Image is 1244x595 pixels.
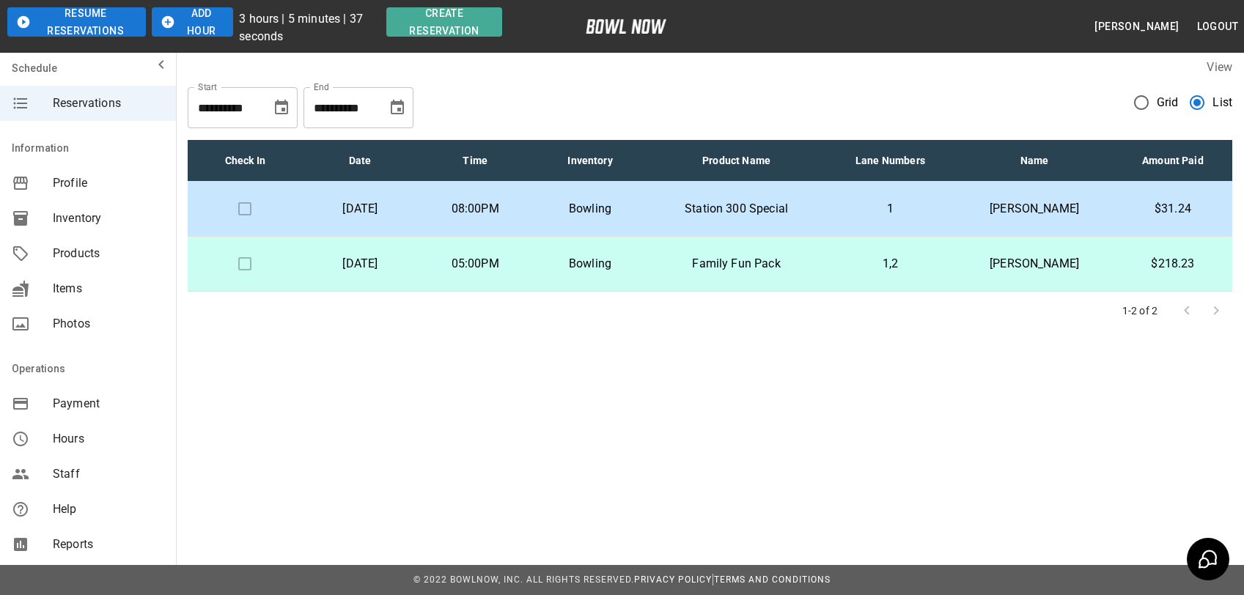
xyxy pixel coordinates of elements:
p: [PERSON_NAME] [967,200,1102,218]
button: Choose date, selected date is Aug 28, 2025 [267,93,296,122]
button: Logout [1191,13,1244,40]
button: [PERSON_NAME] [1089,13,1185,40]
p: 1 [837,200,944,218]
p: Station 300 Special [660,200,814,218]
th: Inventory [533,140,648,182]
span: Items [53,280,164,297]
th: Check In [188,140,303,182]
button: Resume Reservations [7,7,146,37]
a: Terms and Conditions [714,574,831,585]
span: © 2022 BowlNow, Inc. All Rights Reserved. [413,574,634,585]
span: Grid [1157,94,1179,111]
span: Products [53,245,164,262]
p: [DATE] [314,255,406,273]
button: Choose date, selected date is Sep 28, 2025 [383,93,412,122]
th: Time [418,140,533,182]
span: Hours [53,430,164,448]
p: Family Fun Pack [660,255,814,273]
p: [DATE] [314,200,406,218]
span: Reservations [53,95,164,112]
p: 05:00PM [430,255,521,273]
span: Help [53,500,164,518]
button: Add Hour [152,7,233,37]
th: Product Name [648,140,825,182]
span: Staff [53,465,164,483]
th: Amount Paid [1114,140,1232,182]
img: logo [586,19,666,34]
span: Reports [53,536,164,553]
th: Date [303,140,418,182]
th: Lane Numbers [825,140,956,182]
button: Create Reservation [386,7,501,37]
p: 3 hours | 5 minutes | 37 seconds [239,10,380,45]
p: $218.23 [1125,255,1221,273]
p: 08:00PM [430,200,521,218]
p: 1,2 [837,255,944,273]
p: Bowling [545,255,636,273]
p: 1-2 of 2 [1122,303,1157,318]
p: Bowling [545,200,636,218]
span: Profile [53,174,164,192]
span: Photos [53,315,164,333]
span: List [1212,94,1232,111]
a: Privacy Policy [634,574,712,585]
th: Name [955,140,1114,182]
span: Inventory [53,210,164,227]
p: [PERSON_NAME] [967,255,1102,273]
label: View [1207,60,1232,74]
p: $31.24 [1125,200,1221,218]
span: Payment [53,395,164,413]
